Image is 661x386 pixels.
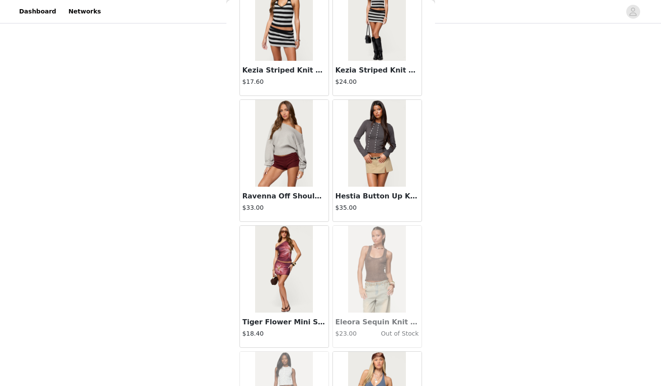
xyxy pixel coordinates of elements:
[242,191,326,201] h3: Ravenna Off Shoulder Sweater
[335,329,363,338] h4: $23.00
[63,2,106,21] a: Networks
[335,65,419,76] h3: Kezia Striped Knit Mini Skort
[348,100,406,187] img: Hestia Button Up Knit Cardigan
[242,203,326,212] h4: $33.00
[335,203,419,212] h4: $35.00
[242,317,326,327] h3: Tiger Flower Mini Skort
[255,226,313,313] img: Tiger Flower Mini Skort
[348,226,406,313] img: Eleora Sequin Knit Tank Top
[242,329,326,338] h4: $18.40
[335,77,419,86] h4: $24.00
[14,2,61,21] a: Dashboard
[242,77,326,86] h4: $17.60
[335,317,419,327] h3: Eleora Sequin Knit Tank Top
[335,191,419,201] h3: Hestia Button Up Knit Cardigan
[242,65,326,76] h3: Kezia Striped Knit Halter Top
[255,100,313,187] img: Ravenna Off Shoulder Sweater
[629,5,637,19] div: avatar
[363,329,419,338] h4: Out of Stock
